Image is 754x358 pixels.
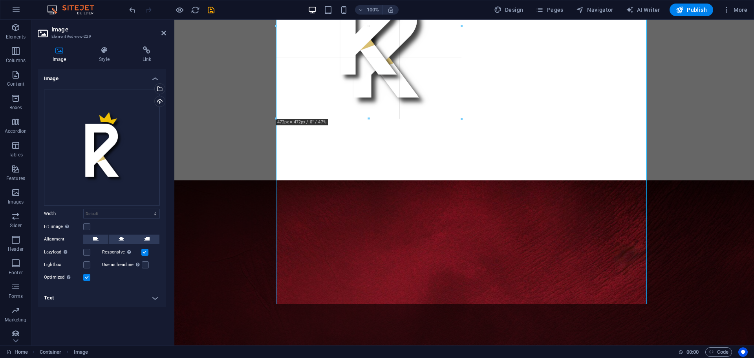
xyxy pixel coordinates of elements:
div: MaroonLogo-WdkoZONt2315XSl3QzklZA.png [44,90,160,206]
h6: Session time [678,347,699,357]
p: Content [7,81,24,87]
span: Design [494,6,523,14]
p: Marketing [5,317,26,323]
span: Pages [536,6,563,14]
span: More [723,6,747,14]
div: 472px × 472px / 0° / 47% [276,119,328,125]
p: Footer [9,270,23,276]
button: Publish [670,4,713,16]
span: Click to select. Double-click to edit [74,347,88,357]
div: Design (Ctrl+Alt+Y) [491,4,527,16]
span: AI Writer [626,6,660,14]
span: 00 00 [686,347,699,357]
h4: Image [38,46,84,63]
h4: Link [128,46,166,63]
p: Boxes [9,105,22,111]
h3: Element #ed-new-229 [51,33,150,40]
label: Fit image [44,222,83,231]
p: Tables [9,152,23,158]
p: Elements [6,34,26,40]
label: Lazyload [44,248,83,257]
i: Save (Ctrl+S) [207,6,216,15]
span: Click to select. Double-click to edit [40,347,62,357]
button: save [206,5,216,15]
span: Publish [676,6,707,14]
span: Code [709,347,728,357]
label: Responsive [102,248,141,257]
button: Pages [533,4,566,16]
h4: Style [84,46,127,63]
h4: Image [38,69,166,83]
label: Alignment [44,235,83,244]
button: Usercentrics [738,347,748,357]
i: Undo: Change image (Ctrl+Z) [128,6,137,15]
p: Header [8,246,24,252]
h4: Text [38,288,166,307]
p: Features [6,175,25,182]
h6: 100% [367,5,379,15]
i: On resize automatically adjust zoom level to fit chosen device. [387,6,394,13]
button: AI Writer [623,4,663,16]
button: More [719,4,750,16]
span: : [692,349,693,355]
button: 100% [355,5,383,15]
h2: Image [51,26,166,33]
p: Forms [9,293,23,299]
label: Optimized [44,273,83,282]
img: Editor Logo [45,5,104,15]
label: Use as headline [102,260,142,270]
button: Code [705,347,732,357]
button: Navigator [573,4,617,16]
button: Design [491,4,527,16]
nav: breadcrumb [40,347,88,357]
label: Width [44,211,83,216]
a: Click to cancel selection. Double-click to open Pages [6,347,28,357]
button: undo [128,5,137,15]
i: Reload page [191,6,200,15]
button: Click here to leave preview mode and continue editing [175,5,184,15]
p: Columns [6,57,26,64]
span: Navigator [576,6,613,14]
button: reload [190,5,200,15]
p: Images [8,199,24,205]
label: Lightbox [44,260,83,270]
p: Accordion [5,128,27,134]
p: Slider [10,222,22,229]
